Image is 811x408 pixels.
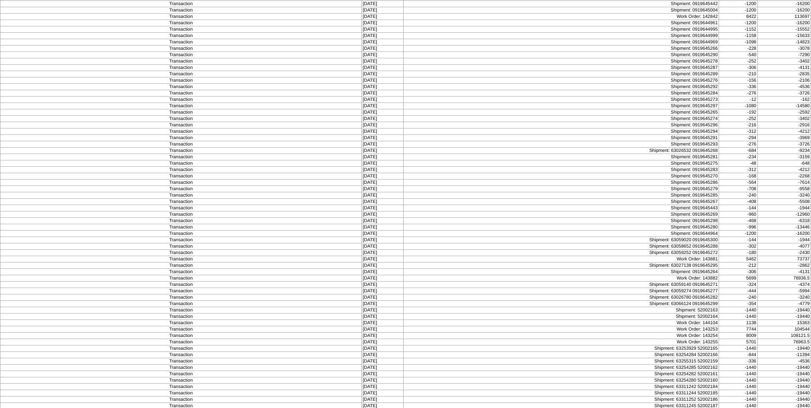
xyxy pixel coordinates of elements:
[719,345,757,352] td: -1440
[757,180,811,186] td: -7614
[757,7,811,14] td: -16200
[719,301,757,307] td: -354
[403,352,719,358] td: Shipment: 63254284 52002166
[719,275,757,282] td: 5699
[403,39,719,46] td: Shipment: 0919644969
[757,186,811,192] td: -9558
[362,33,404,39] td: [DATE]
[757,352,811,358] td: -11394
[362,14,404,20] td: [DATE]
[757,237,811,243] td: -1944
[403,180,719,186] td: Shipment: 0919645286
[719,339,757,345] td: 5701
[0,14,362,20] td: Transaction
[719,65,757,71] td: -306
[403,109,719,116] td: Shipment: 0919645265
[0,243,362,250] td: Transaction
[403,326,719,333] td: Work Order: 143253
[362,122,404,128] td: [DATE]
[403,282,719,288] td: Shipment: 63059140 0919645271
[757,199,811,205] td: -5508
[362,186,404,192] td: [DATE]
[362,339,404,345] td: [DATE]
[757,345,811,352] td: -19440
[0,135,362,141] td: Transaction
[362,288,404,294] td: [DATE]
[403,186,719,192] td: Shipment: 0919645279
[719,46,757,52] td: -228
[403,218,719,224] td: Shipment: 0919645298
[0,77,362,84] td: Transaction
[403,7,719,14] td: Shipment: 0919645004
[0,71,362,77] td: Transaction
[757,154,811,160] td: -3159
[757,205,811,211] td: -1944
[403,128,719,135] td: Shipment: 0919645294
[0,154,362,160] td: Transaction
[719,77,757,84] td: -156
[0,320,362,326] td: Transaction
[0,26,362,33] td: Transaction
[757,84,811,90] td: -4536
[757,339,811,345] td: 76963.5
[757,269,811,275] td: -4131
[0,307,362,314] td: Transaction
[757,160,811,167] td: -648
[719,243,757,250] td: -302
[719,218,757,224] td: -468
[403,333,719,339] td: Work Order: 143254
[362,52,404,58] td: [DATE]
[719,180,757,186] td: -564
[757,33,811,39] td: -15633
[0,90,362,97] td: Transaction
[0,224,362,231] td: Transaction
[403,371,719,377] td: Shipment: 63254282 52002161
[362,154,404,160] td: [DATE]
[0,122,362,128] td: Transaction
[719,103,757,109] td: -1080
[757,77,811,84] td: -2106
[757,14,811,20] td: 113697
[403,205,719,211] td: Shipment: 0919645443
[757,358,811,365] td: -4536
[757,26,811,33] td: -15552
[403,339,719,345] td: Work Order: 143255
[0,294,362,301] td: Transaction
[719,148,757,154] td: -684
[757,256,811,262] td: 73737
[0,173,362,180] td: Transaction
[403,14,719,20] td: Work Order: 142842
[362,160,404,167] td: [DATE]
[403,365,719,371] td: Shipment: 63254285 52002162
[362,167,404,173] td: [DATE]
[362,250,404,256] td: [DATE]
[757,116,811,122] td: -3402
[0,160,362,167] td: Transaction
[362,39,404,46] td: [DATE]
[362,20,404,26] td: [DATE]
[0,371,362,377] td: Transaction
[757,320,811,326] td: 15363
[757,326,811,333] td: 104544
[362,352,404,358] td: [DATE]
[719,294,757,301] td: -240
[0,237,362,243] td: Transaction
[362,320,404,326] td: [DATE]
[757,103,811,109] td: -14580
[403,358,719,365] td: Shipment: 63255315 52002159
[719,211,757,218] td: -960
[0,116,362,122] td: Transaction
[719,14,757,20] td: 8422
[0,141,362,148] td: Transaction
[719,288,757,294] td: -444
[719,365,757,371] td: -1440
[757,211,811,218] td: -12960
[0,109,362,116] td: Transaction
[0,84,362,90] td: Transaction
[719,39,757,46] td: -1098
[362,103,404,109] td: [DATE]
[362,314,404,320] td: [DATE]
[757,262,811,269] td: -2862
[403,52,719,58] td: Shipment: 0919645290
[0,20,362,26] td: Transaction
